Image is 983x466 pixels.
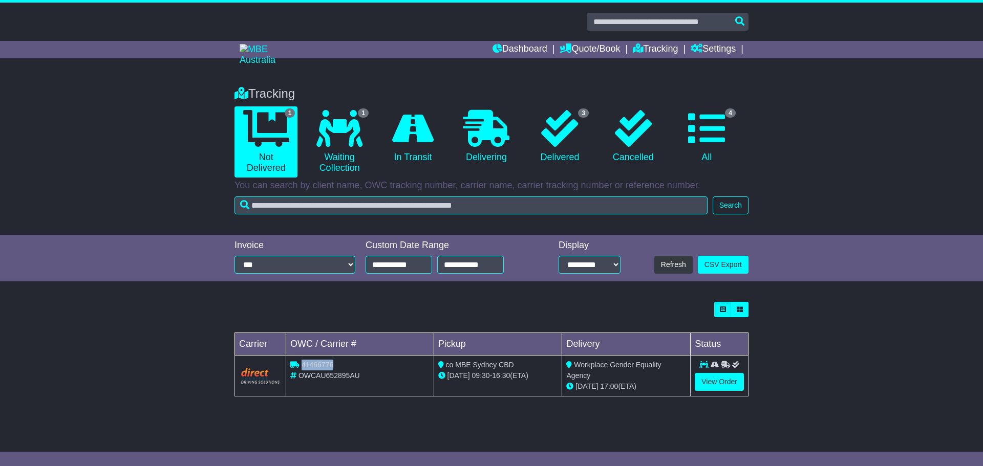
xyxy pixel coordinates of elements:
a: 1 Not Delivered [234,106,297,177]
a: In Transit [381,106,444,167]
span: 09:30 [472,371,490,380]
span: 16:30 [492,371,510,380]
button: Refresh [654,256,693,274]
div: Tracking [229,86,754,101]
a: Tracking [633,41,678,58]
img: Direct.png [241,368,280,383]
span: 4 [725,108,736,118]
span: OWCAU652895AU [298,371,360,380]
span: [DATE] [575,382,598,390]
div: - (ETA) [438,370,558,381]
div: Display [559,240,621,251]
a: CSV Export [698,256,749,274]
td: Pickup [434,333,562,356]
span: co MBE Sydney CBD [446,361,514,369]
div: Custom Date Range [366,240,530,251]
a: Dashboard [493,41,547,58]
span: 41466776 [302,361,333,369]
div: (ETA) [566,381,686,392]
span: 1 [358,108,369,118]
a: Settings [691,41,736,58]
span: Workplace Gender Equality Agency [566,361,661,380]
span: 1 [285,108,295,118]
div: Invoice [234,240,355,251]
a: Quote/Book [560,41,620,58]
td: Delivery [562,333,691,356]
button: Search [713,196,749,214]
a: Cancelled [602,106,665,167]
p: You can search by client name, OWC tracking number, carrier name, carrier tracking number or refe... [234,180,749,191]
span: 3 [578,108,589,118]
a: 4 All [675,106,738,167]
td: OWC / Carrier # [286,333,434,356]
a: 3 Delivered [528,106,591,167]
span: 17:00 [600,382,618,390]
span: [DATE] [447,371,470,380]
a: View Order [695,373,744,391]
a: Delivering [455,106,518,167]
a: 1 Waiting Collection [308,106,371,177]
td: Status [691,333,749,356]
td: Carrier [235,333,286,356]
